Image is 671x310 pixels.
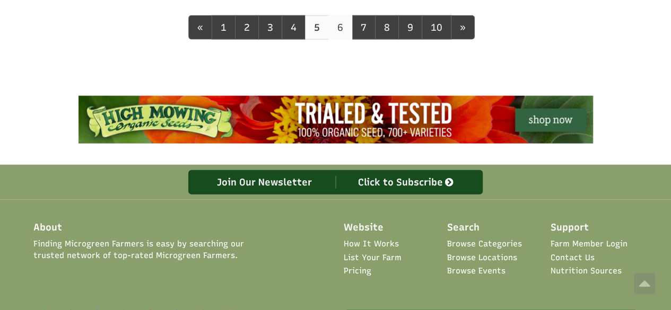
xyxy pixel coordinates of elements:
[447,221,480,235] span: Search
[451,15,475,40] a: next
[305,15,329,40] a: 5
[314,22,320,33] b: 5
[551,221,589,235] span: Support
[188,170,483,194] a: Join Our Newsletter Click to Subscribe
[551,265,622,277] a: Nutrition Sources
[551,238,628,250] a: Farm Member Login
[194,176,336,189] div: Join Our Newsletter
[422,15,451,40] a: 10
[33,221,62,235] span: About
[197,22,203,33] span: «
[188,15,212,40] a: prev
[282,15,306,40] a: 4
[551,252,595,263] a: Contact Us
[258,15,282,40] a: 3
[344,265,371,277] a: Pricing
[447,265,506,277] a: Browse Events
[344,252,402,263] a: List Your Farm
[328,15,352,40] a: 6
[398,15,422,40] a: 9
[33,238,276,261] span: Finding Microgreen Farmers is easy by searching our trusted network of top-rated Microgreen Farmers.
[235,15,259,40] a: 2
[447,238,522,250] a: Browse Categories
[344,221,384,235] span: Website
[460,22,466,33] span: »
[352,15,376,40] a: 7
[344,238,399,250] a: How It Works
[447,252,517,263] a: Browse Locations
[336,176,477,189] div: Click to Subscribe
[375,15,399,40] a: 8
[212,15,236,40] a: 1
[79,96,593,144] img: High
